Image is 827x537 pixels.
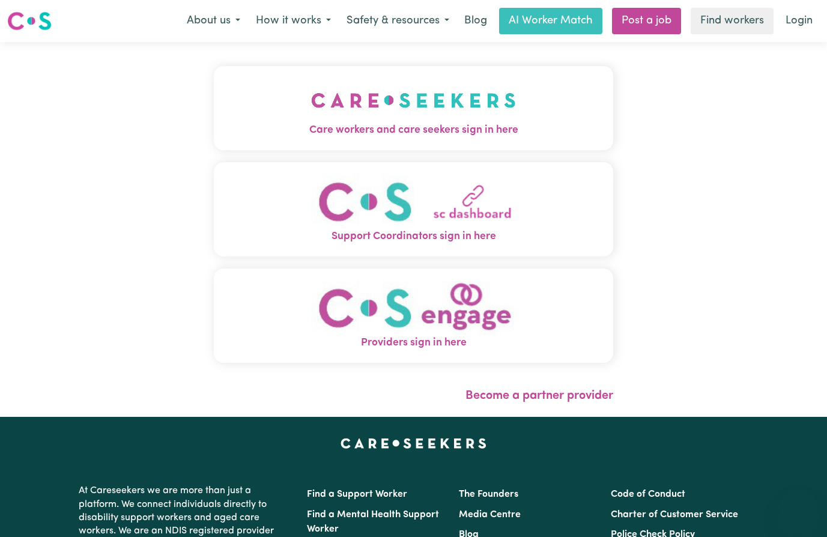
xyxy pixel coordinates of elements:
a: Charter of Customer Service [611,510,738,520]
button: Providers sign in here [214,268,613,363]
iframe: Button to launch messaging window [779,489,817,527]
button: Safety & resources [339,8,457,34]
a: Find workers [691,8,774,34]
a: Find a Support Worker [307,490,407,499]
a: Become a partner provider [465,390,613,402]
button: Care workers and care seekers sign in here [214,66,613,150]
a: AI Worker Match [499,8,602,34]
a: The Founders [459,490,518,499]
span: Care workers and care seekers sign in here [214,123,613,138]
a: Post a job [612,8,681,34]
a: Find a Mental Health Support Worker [307,510,439,534]
span: Support Coordinators sign in here [214,229,613,244]
a: Login [778,8,820,34]
button: Support Coordinators sign in here [214,162,613,256]
button: How it works [248,8,339,34]
a: Code of Conduct [611,490,685,499]
a: Careseekers home page [341,438,486,448]
a: Blog [457,8,494,34]
img: Careseekers logo [7,10,52,32]
a: Careseekers logo [7,7,52,35]
span: Providers sign in here [214,335,613,351]
a: Media Centre [459,510,521,520]
button: About us [179,8,248,34]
